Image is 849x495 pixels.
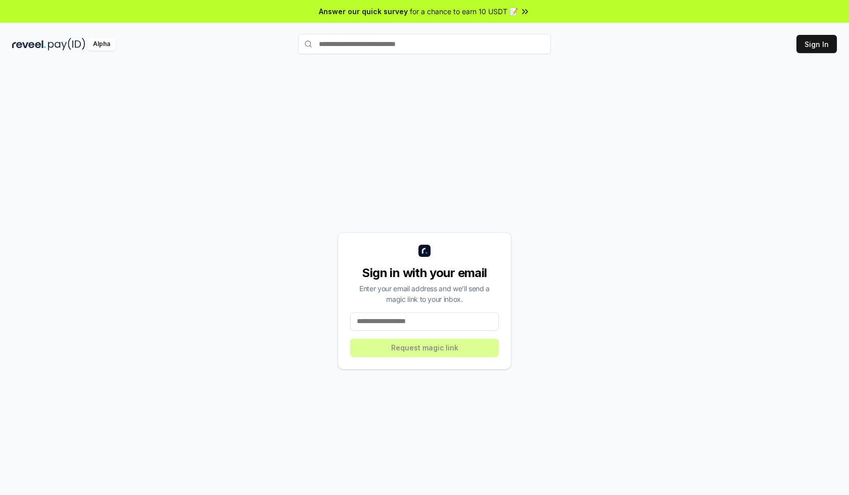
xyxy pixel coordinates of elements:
[418,245,431,257] img: logo_small
[350,265,499,281] div: Sign in with your email
[12,38,46,51] img: reveel_dark
[796,35,837,53] button: Sign In
[350,283,499,304] div: Enter your email address and we’ll send a magic link to your inbox.
[410,6,518,17] span: for a chance to earn 10 USDT 📝
[319,6,408,17] span: Answer our quick survey
[87,38,116,51] div: Alpha
[48,38,85,51] img: pay_id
